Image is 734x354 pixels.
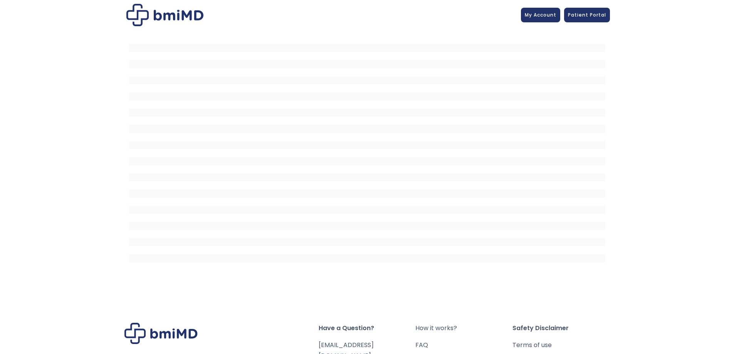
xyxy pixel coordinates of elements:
a: Patient Portal [564,8,610,22]
a: FAQ [415,340,512,351]
a: Terms of use [512,340,610,351]
span: Patient Portal [568,12,606,18]
a: My Account [521,8,560,22]
img: Patient Messaging Portal [126,4,203,26]
span: My Account [525,12,556,18]
img: Brand Logo [124,323,198,344]
span: Have a Question? [319,323,416,334]
span: Safety Disclaimer [512,323,610,334]
iframe: MDI Patient Messaging Portal [129,36,605,267]
a: How it works? [415,323,512,334]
